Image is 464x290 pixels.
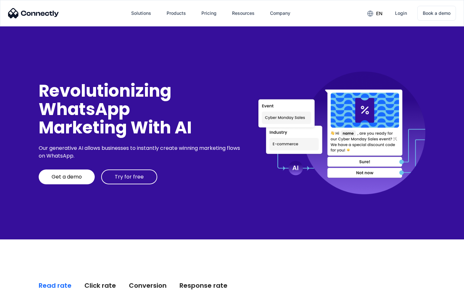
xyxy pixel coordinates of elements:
a: Get a demo [39,169,95,184]
div: Products [167,9,186,18]
div: Click rate [84,281,116,290]
div: Resources [232,9,255,18]
div: Pricing [201,9,217,18]
div: Response rate [179,281,227,290]
a: Book a demo [417,6,456,21]
a: Login [390,5,412,21]
div: Company [270,9,290,18]
a: Try for free [101,169,157,184]
div: Our generative AI allows businesses to instantly create winning marketing flows on WhatsApp. [39,144,242,160]
div: Login [395,9,407,18]
div: Solutions [131,9,151,18]
div: en [376,9,382,18]
aside: Language selected: English [6,279,39,288]
div: Try for free [115,174,144,180]
a: Pricing [196,5,222,21]
ul: Language list [13,279,39,288]
div: Conversion [129,281,167,290]
img: Connectly Logo [8,8,59,18]
div: Get a demo [52,174,82,180]
div: Revolutionizing WhatsApp Marketing With AI [39,82,242,137]
div: Read rate [39,281,72,290]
